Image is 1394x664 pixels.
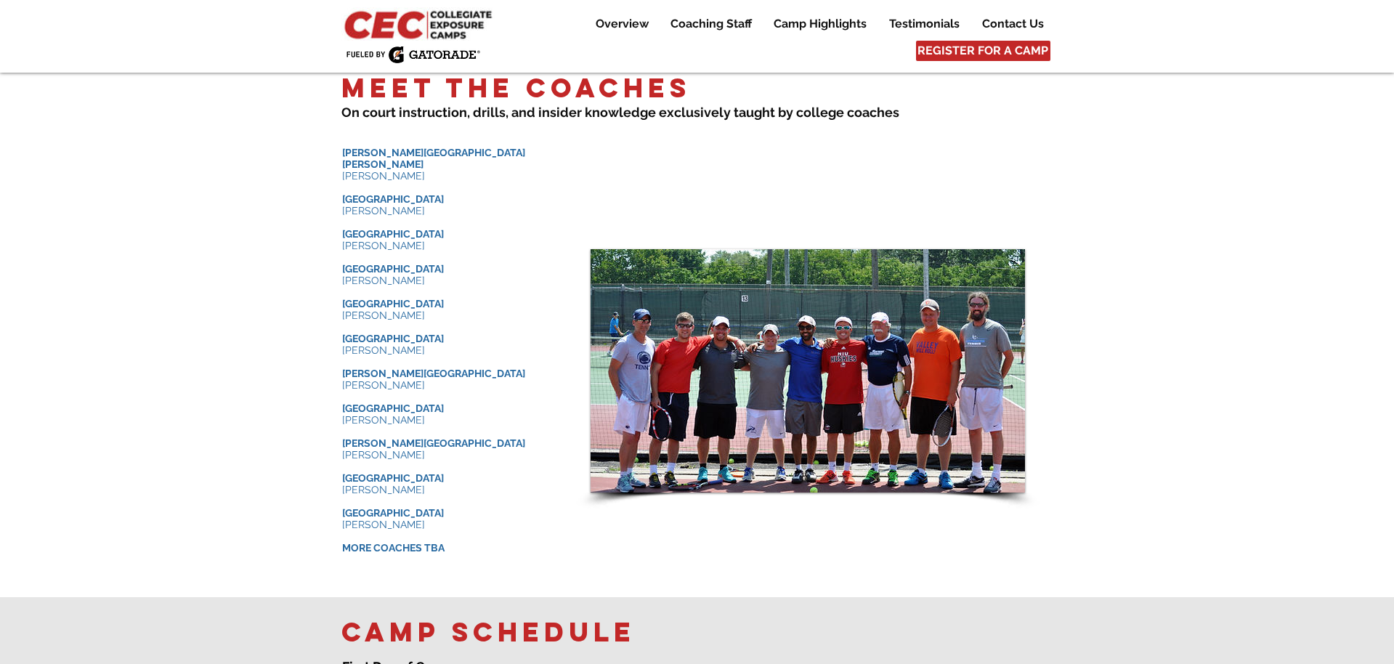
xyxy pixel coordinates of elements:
[342,147,525,170] span: [PERSON_NAME][GEOGRAPHIC_DATA][PERSON_NAME]
[346,46,480,63] img: Fueled by Gatorade.png
[763,15,878,33] a: Camp Highlights
[342,240,425,251] span: [PERSON_NAME]
[916,41,1050,61] a: REGISTER FOR A CAMP
[766,15,874,33] p: Camp Highlights
[917,43,1048,59] span: REGISTER FOR A CAMP
[342,484,425,495] span: [PERSON_NAME]
[341,105,506,120] span: On court instruction, drills
[342,414,425,426] span: [PERSON_NAME]
[341,615,636,649] span: Camp schedule
[975,15,1051,33] p: Contact Us
[342,379,425,391] span: [PERSON_NAME]
[878,15,970,33] a: Testimonials
[342,298,444,309] span: [GEOGRAPHIC_DATA]
[588,15,656,33] p: Overview
[660,15,762,33] a: Coaching Staff
[342,472,444,484] span: [GEOGRAPHIC_DATA]
[506,105,667,120] span: , and insider knowledge e
[342,402,444,414] span: [GEOGRAPHIC_DATA]
[341,71,691,105] span: Meet the Coaches
[342,507,444,519] span: [GEOGRAPHIC_DATA]
[882,15,967,33] p: Testimonials
[342,170,425,182] span: [PERSON_NAME]
[342,449,425,461] span: [PERSON_NAME]
[341,7,498,41] img: CEC Logo Primary_edited.jpg
[342,275,425,286] span: [PERSON_NAME]
[342,542,445,554] span: MORE COACHES TBA
[667,105,899,120] span: xclusively taught by college coaches
[342,519,425,530] span: [PERSON_NAME]
[342,205,425,216] span: [PERSON_NAME]
[342,309,425,321] span: [PERSON_NAME]
[342,263,444,275] span: [GEOGRAPHIC_DATA]
[342,193,444,205] span: [GEOGRAPHIC_DATA]
[342,344,425,356] span: [PERSON_NAME]
[585,15,659,33] a: Overview
[342,228,444,240] span: [GEOGRAPHIC_DATA]
[574,15,1054,33] nav: Site
[591,249,1025,493] div: Slide show gallery
[342,437,525,449] span: [PERSON_NAME][GEOGRAPHIC_DATA]
[342,368,525,379] span: [PERSON_NAME][GEOGRAPHIC_DATA]
[342,333,444,344] span: [GEOGRAPHIC_DATA]
[971,15,1054,33] a: Contact Us
[663,15,759,33] p: Coaching Staff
